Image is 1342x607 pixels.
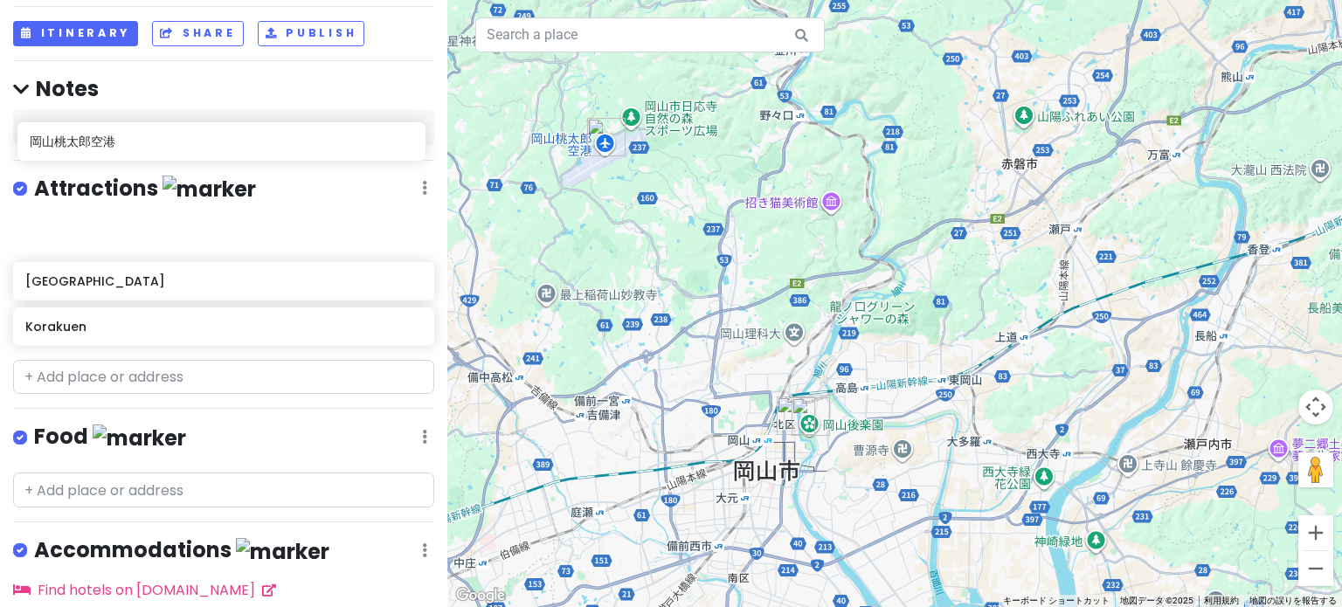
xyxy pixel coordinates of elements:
div: 岡山桃太郎空港 [587,118,626,156]
input: Search a place [475,17,825,52]
button: ズームアウト [1298,551,1333,586]
input: + Add place or address [13,472,434,507]
a: Google マップでこの地域を開きます（新しいウィンドウが開きます） [452,584,509,607]
img: marker [93,424,186,452]
a: 地図の誤りを報告する [1249,596,1337,605]
img: Google [452,584,509,607]
h4: Accommodations [34,536,329,565]
button: 地図上にペグマンをドロップして、ストリートビューを開きます [1298,452,1333,487]
div: Korakuen [792,397,830,436]
button: ズームイン [1298,515,1333,550]
div: Okayama Prefectural Museum of Art [777,397,815,435]
div: Add notes... [13,109,434,146]
a: 利用規約（新しいタブで開きます） [1204,596,1239,605]
h4: Food [34,423,186,452]
button: キーボード ショートカット [1003,595,1110,607]
h4: Attractions [34,175,256,203]
span: 地図データ ©2025 [1120,596,1193,605]
a: Find hotels on [DOMAIN_NAME] [13,580,276,600]
button: Itinerary [13,21,138,46]
img: marker [236,538,329,565]
button: Publish [258,21,365,46]
img: marker [163,176,256,203]
input: + Add place or address [13,360,434,395]
button: Share [152,21,243,46]
h4: Notes [13,75,434,102]
button: 地図のカメラ コントロール [1298,390,1333,424]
